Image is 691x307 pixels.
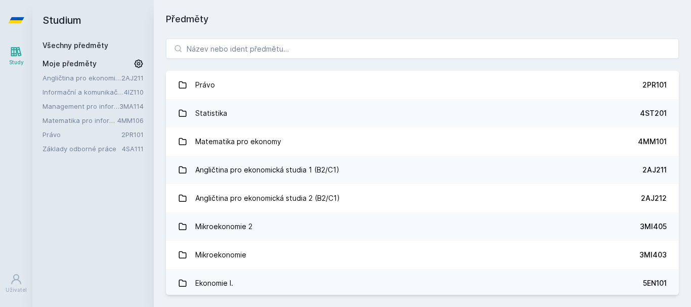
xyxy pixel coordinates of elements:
[643,278,667,288] div: 5EN101
[166,99,679,127] a: Statistika 4ST201
[6,286,27,294] div: Uživatel
[121,130,144,139] a: 2PR101
[42,101,119,111] a: Management pro informatiky a statistiky
[641,193,667,203] div: 2AJ212
[124,88,144,96] a: 4IZ110
[166,184,679,212] a: Angličtina pro ekonomická studia 2 (B2/C1) 2AJ212
[2,268,30,299] a: Uživatel
[42,87,124,97] a: Informační a komunikační technologie
[166,71,679,99] a: Právo 2PR101
[638,137,667,147] div: 4MM101
[42,59,97,69] span: Moje předměty
[42,129,121,140] a: Právo
[195,75,215,95] div: Právo
[166,127,679,156] a: Matematika pro ekonomy 4MM101
[9,59,24,66] div: Study
[639,250,667,260] div: 3MI403
[195,160,339,180] div: Angličtina pro ekonomická studia 1 (B2/C1)
[195,188,340,208] div: Angličtina pro ekonomická studia 2 (B2/C1)
[640,222,667,232] div: 3MI405
[122,145,144,153] a: 4SA111
[642,165,667,175] div: 2AJ211
[195,273,233,293] div: Ekonomie I.
[640,108,667,118] div: 4ST201
[166,156,679,184] a: Angličtina pro ekonomická studia 1 (B2/C1) 2AJ211
[195,103,227,123] div: Statistika
[166,241,679,269] a: Mikroekonomie 3MI403
[117,116,144,124] a: 4MM106
[195,131,281,152] div: Matematika pro ekonomy
[42,144,122,154] a: Základy odborné práce
[166,269,679,297] a: Ekonomie I. 5EN101
[166,12,679,26] h1: Předměty
[2,40,30,71] a: Study
[642,80,667,90] div: 2PR101
[195,216,252,237] div: Mikroekonomie 2
[121,74,144,82] a: 2AJ211
[119,102,144,110] a: 3MA114
[42,115,117,125] a: Matematika pro informatiky
[42,73,121,83] a: Angličtina pro ekonomická studia 1 (B2/C1)
[42,41,108,50] a: Všechny předměty
[166,38,679,59] input: Název nebo ident předmětu…
[195,245,246,265] div: Mikroekonomie
[166,212,679,241] a: Mikroekonomie 2 3MI405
